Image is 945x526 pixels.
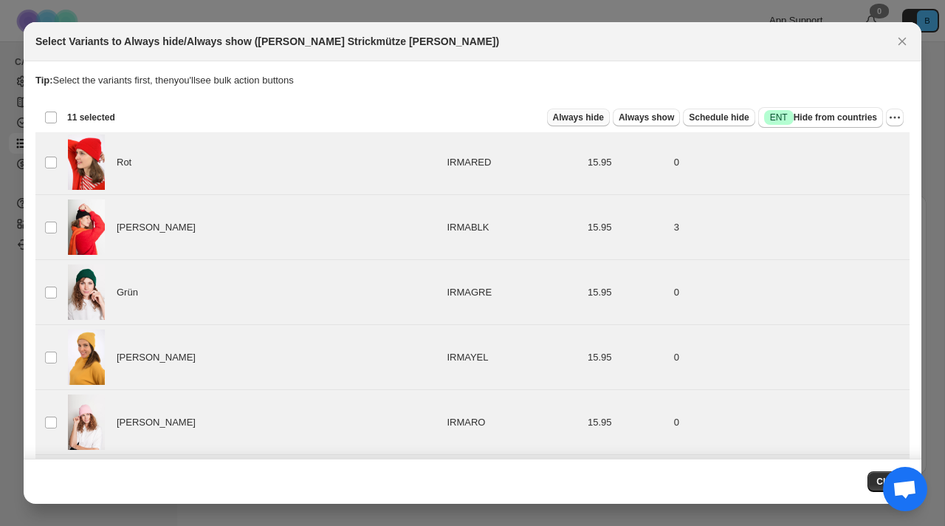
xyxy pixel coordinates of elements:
td: 15.95 [583,455,670,520]
td: 0 [670,390,910,455]
td: 15.95 [583,325,670,390]
strong: Tip: [35,75,53,86]
td: IRMAGRE [442,260,583,325]
span: [PERSON_NAME] [117,350,204,365]
td: IRMAPI [442,455,583,520]
a: Chat abierto [883,467,927,511]
td: IRMARED [442,130,583,195]
span: [PERSON_NAME] [117,415,204,430]
h2: Select Variants to Always hide/Always show ([PERSON_NAME] Strickmütze [PERSON_NAME]) [35,34,499,49]
td: 15.95 [583,130,670,195]
button: Always show [613,109,680,126]
span: [PERSON_NAME] [117,220,204,235]
td: 0 [670,130,910,195]
button: SuccessENTHide from countries [758,107,883,128]
td: IRMAYEL [442,325,583,390]
span: Always hide [553,112,604,123]
td: 15.95 [583,260,670,325]
td: 3 [670,195,910,260]
img: BananasHatIrmadarkgreen.jpg [68,264,105,320]
button: More actions [886,109,904,126]
td: IRMABLK [442,195,583,260]
td: 0 [670,325,910,390]
span: 11 selected [67,112,115,123]
p: Select the variants first, then you'll see bulk action buttons [35,73,910,88]
button: Always hide [547,109,610,126]
span: Rot [117,155,140,170]
span: Close [876,476,901,488]
img: IRMAREDMutzeIrmarot.webp [68,134,105,190]
td: 15.95 [583,195,670,260]
img: IRMAYELIrmagelb.webp [68,329,105,385]
img: BananasHatIrmarosa.jpg [68,394,105,450]
img: Pullover-Moa-red_06ef1514-b42b-4a87-9c01-5853c0c7dd45.jpg [68,199,105,255]
td: 0 [670,260,910,325]
span: Schedule hide [689,112,749,123]
button: Schedule hide [683,109,755,126]
button: Close [867,471,910,492]
td: 15.95 [583,390,670,455]
span: Grün [117,285,146,300]
td: 0 [670,455,910,520]
span: Hide from countries [764,110,877,125]
button: Close [892,31,913,52]
span: ENT [770,112,788,123]
td: IRMARO [442,390,583,455]
span: Always show [619,112,674,123]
